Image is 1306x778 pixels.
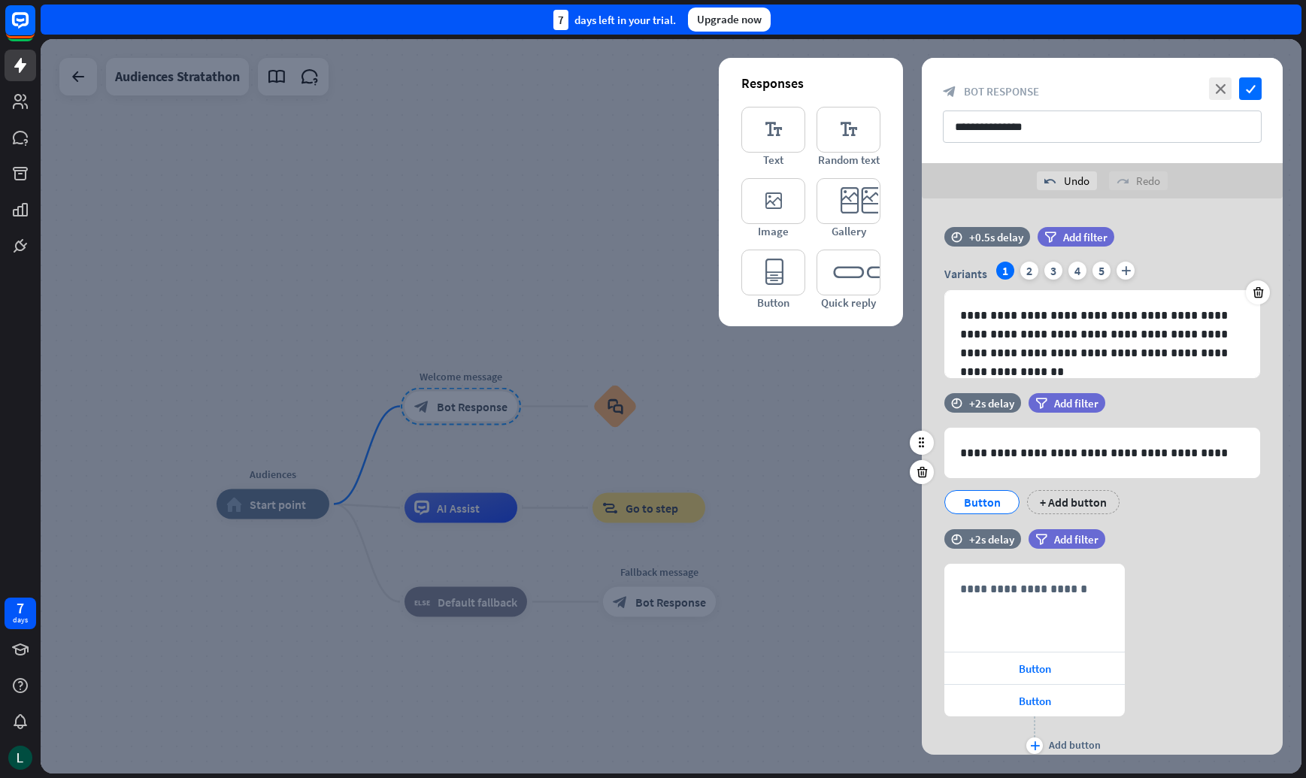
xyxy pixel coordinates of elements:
[969,396,1014,410] div: +2s delay
[17,601,24,615] div: 7
[1020,262,1038,280] div: 2
[951,398,962,408] i: time
[1035,398,1047,409] i: filter
[1019,661,1051,676] span: Button
[1117,262,1135,280] i: plus
[688,8,771,32] div: Upgrade now
[1063,230,1108,244] span: Add filter
[1068,262,1086,280] div: 4
[1030,741,1040,750] i: plus
[1044,262,1062,280] div: 3
[13,615,28,625] div: days
[1019,694,1051,708] span: Button
[944,266,987,281] span: Variants
[1054,396,1098,410] span: Add filter
[1037,171,1097,190] div: Undo
[996,262,1014,280] div: 1
[969,532,1014,546] div: +2s delay
[1027,490,1120,514] div: + Add button
[1239,77,1262,100] i: check
[12,6,57,51] button: Open LiveChat chat widget
[1092,262,1111,280] div: 5
[1035,534,1047,545] i: filter
[1209,77,1232,100] i: close
[957,491,1007,513] div: Button
[969,230,1023,244] div: +0.5s delay
[553,10,568,30] div: 7
[1117,175,1129,187] i: redo
[943,85,956,98] i: block_bot_response
[951,534,962,544] i: time
[553,10,676,30] div: days left in your trial.
[951,232,962,242] i: time
[1049,738,1101,752] div: Add button
[1109,171,1168,190] div: Redo
[1054,532,1098,546] span: Add filter
[964,84,1039,98] span: Bot Response
[1044,175,1056,187] i: undo
[5,598,36,629] a: 7 days
[1044,232,1056,243] i: filter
